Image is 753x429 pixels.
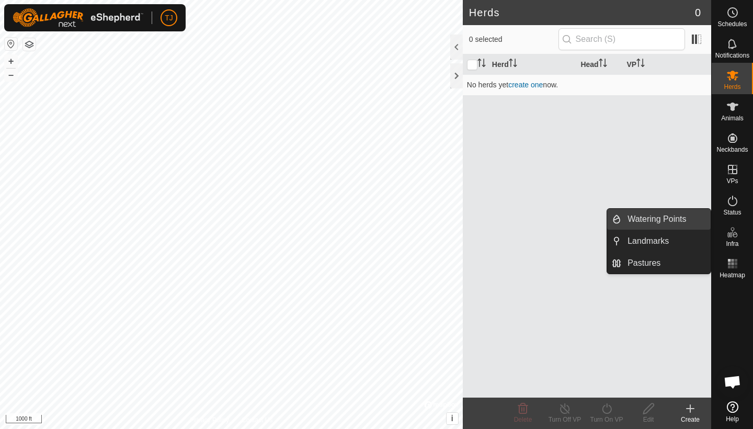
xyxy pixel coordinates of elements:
span: Heatmap [720,272,745,278]
span: 0 selected [469,34,558,45]
p-sorticon: Activate to sort [599,60,607,69]
img: Gallagher Logo [13,8,143,27]
div: Turn Off VP [544,415,586,424]
span: Schedules [717,21,747,27]
button: Reset Map [5,38,17,50]
a: Help [712,397,753,426]
div: Turn On VP [586,415,627,424]
span: Delete [514,416,532,423]
a: Privacy Policy [190,415,229,425]
a: Watering Points [621,209,711,230]
p-sorticon: Activate to sort [509,60,517,69]
span: Animals [721,115,744,121]
li: Landmarks [607,231,711,252]
button: i [447,413,458,424]
li: Watering Points [607,209,711,230]
span: Status [723,209,741,216]
a: Contact Us [242,415,272,425]
span: Landmarks [627,235,669,247]
span: i [451,414,453,423]
span: Herds [724,84,740,90]
span: Pastures [627,257,660,269]
div: Open chat [717,366,748,398]
p-sorticon: Activate to sort [636,60,645,69]
th: Head [576,54,622,75]
th: Herd [488,54,577,75]
span: Infra [726,241,738,247]
span: Neckbands [716,146,748,153]
div: Edit [627,415,669,424]
li: Pastures [607,253,711,274]
a: Pastures [621,253,711,274]
span: Help [726,416,739,422]
input: Search (S) [558,28,685,50]
span: 0 [695,5,701,20]
a: Landmarks [621,231,711,252]
button: + [5,55,17,67]
button: Map Layers [23,38,36,51]
button: – [5,69,17,81]
span: VPs [726,178,738,184]
th: VP [622,54,711,75]
p-sorticon: Activate to sort [477,60,486,69]
span: TJ [165,13,173,24]
td: No herds yet now. [463,74,711,95]
span: Watering Points [627,213,686,225]
a: create one [508,81,543,89]
h2: Herds [469,6,695,19]
span: Notifications [715,52,749,59]
div: Create [669,415,711,424]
